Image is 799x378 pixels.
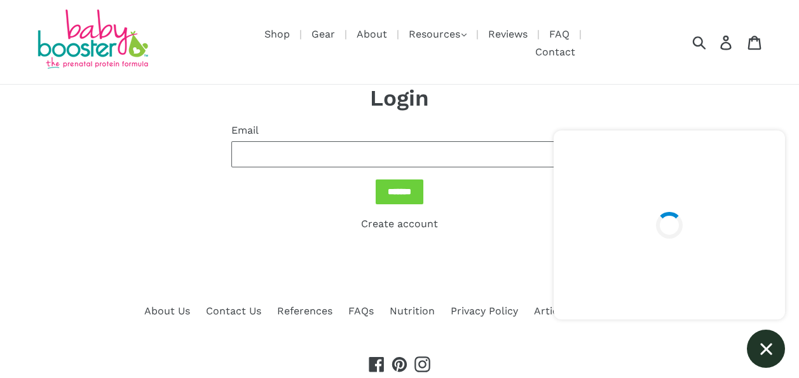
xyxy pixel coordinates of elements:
[390,305,435,317] a: Nutrition
[534,305,572,317] a: Articles
[482,26,534,42] a: Reviews
[277,305,332,317] a: References
[550,130,789,368] inbox-online-store-chat: Shopify online store chat
[258,26,296,42] a: Shop
[206,305,261,317] a: Contact Us
[350,26,393,42] a: About
[348,305,374,317] a: FAQs
[402,25,473,44] button: Resources
[35,10,149,71] img: Baby Booster Prenatal Protein Supplements
[529,44,582,60] a: Contact
[305,26,341,42] a: Gear
[451,305,518,317] a: Privacy Policy
[231,123,568,138] label: Email
[543,26,576,42] a: FAQ
[697,28,732,56] input: Search
[144,305,190,317] a: About Us
[231,85,568,111] h1: Login
[361,218,438,230] a: Create account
